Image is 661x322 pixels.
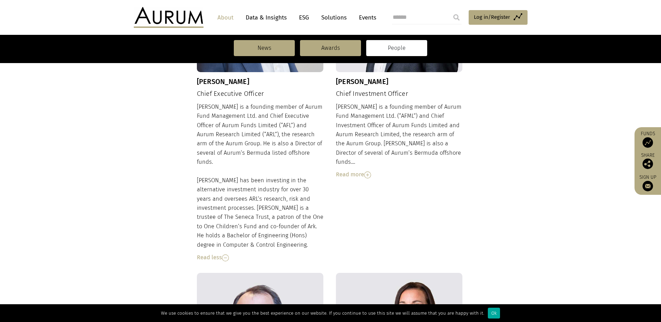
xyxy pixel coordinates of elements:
[488,308,500,319] div: Ok
[197,253,324,262] div: Read less
[643,159,653,169] img: Share this post
[336,102,463,179] div: [PERSON_NAME] is a founding member of Aurum Fund Management Ltd. (“AFML”) and Chief Investment Of...
[295,11,313,24] a: ESG
[643,181,653,191] img: Sign up to our newsletter
[197,102,324,262] div: [PERSON_NAME] is a founding member of Aurum Fund Management Ltd. and Chief Executive Officer of A...
[197,90,324,98] h4: Chief Executive Officer
[643,137,653,148] img: Access Funds
[474,13,510,21] span: Log in/Register
[214,11,237,24] a: About
[638,153,658,169] div: Share
[242,11,290,24] a: Data & Insights
[469,10,528,25] a: Log in/Register
[134,7,203,28] img: Aurum
[234,40,295,56] a: News
[336,170,463,179] div: Read more
[336,90,463,98] h4: Chief Investment Officer
[300,40,361,56] a: Awards
[197,77,324,86] h3: [PERSON_NAME]
[336,77,463,86] h3: [PERSON_NAME]
[638,174,658,191] a: Sign up
[366,40,427,56] a: People
[222,254,229,261] img: Read Less
[449,10,463,24] input: Submit
[638,131,658,148] a: Funds
[355,11,376,24] a: Events
[318,11,350,24] a: Solutions
[364,171,371,178] img: Read More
